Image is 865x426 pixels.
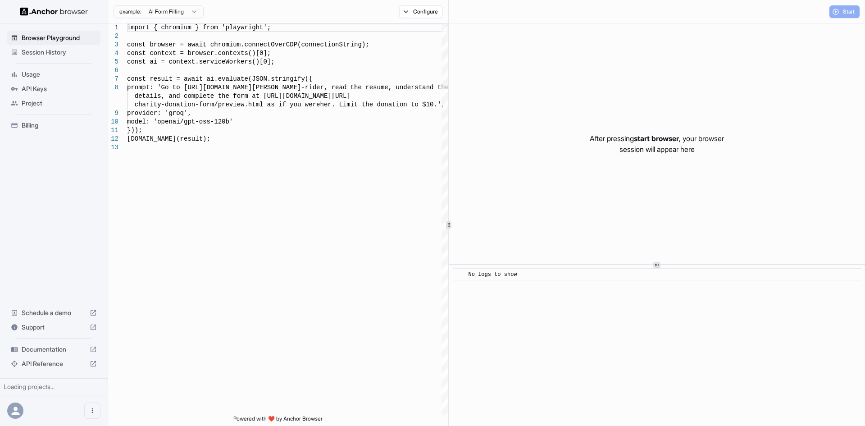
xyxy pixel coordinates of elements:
[108,126,118,135] div: 11
[22,121,97,130] span: Billing
[108,143,118,152] div: 13
[22,323,86,332] span: Support
[7,118,100,133] div: Billing
[108,118,118,126] div: 10
[7,31,100,45] div: Browser Playground
[7,320,100,334] div: Support
[127,84,301,91] span: prompt: 'Go to [URL][DOMAIN_NAME][PERSON_NAME]
[127,50,271,57] span: const context = browser.contexts()[0];
[108,49,118,58] div: 4
[84,403,100,419] button: Open menu
[22,70,97,79] span: Usage
[7,342,100,357] div: Documentation
[22,33,97,42] span: Browser Playground
[127,41,316,48] span: const browser = await chromium.connectOverCDP(conn
[127,135,210,142] span: [DOMAIN_NAME](result);
[22,48,97,57] span: Session History
[108,109,118,118] div: 9
[282,92,350,100] span: [DOMAIN_NAME][URL]
[301,84,449,91] span: -rider, read the resume, understand the
[108,66,118,75] div: 6
[127,58,275,65] span: const ai = context.serviceWorkers()[0];
[22,308,86,317] span: Schedule a demo
[634,134,679,143] span: start browser
[7,67,100,82] div: Usage
[22,345,86,354] span: Documentation
[108,32,118,41] div: 2
[457,270,462,279] span: ​
[22,359,86,368] span: API Reference
[127,75,313,82] span: const result = await ai.evaluate(JSON.stringify({
[108,83,118,92] div: 8
[7,357,100,371] div: API Reference
[320,101,445,108] span: her. Limit the donation to $10.',
[20,7,88,16] img: Anchor Logo
[7,96,100,110] div: Project
[399,5,443,18] button: Configure
[135,101,320,108] span: charity-donation-form/preview.html as if you were
[108,58,118,66] div: 5
[108,23,118,32] div: 1
[108,75,118,83] div: 7
[108,135,118,143] div: 12
[7,45,100,60] div: Session History
[316,41,369,48] span: ectionString);
[135,92,282,100] span: details, and complete the form at [URL]
[127,24,271,31] span: import { chromium } from 'playwright';
[233,415,323,426] span: Powered with ❤️ by Anchor Browser
[7,82,100,96] div: API Keys
[127,118,233,125] span: model: 'openai/gpt-oss-120b'
[22,99,97,108] span: Project
[127,127,142,134] span: }));
[22,84,97,93] span: API Keys
[127,110,191,117] span: provider: 'groq',
[469,271,517,278] span: No logs to show
[590,133,724,155] p: After pressing , your browser session will appear here
[108,41,118,49] div: 3
[4,382,104,391] div: Loading projects...
[119,8,141,15] span: example:
[7,306,100,320] div: Schedule a demo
